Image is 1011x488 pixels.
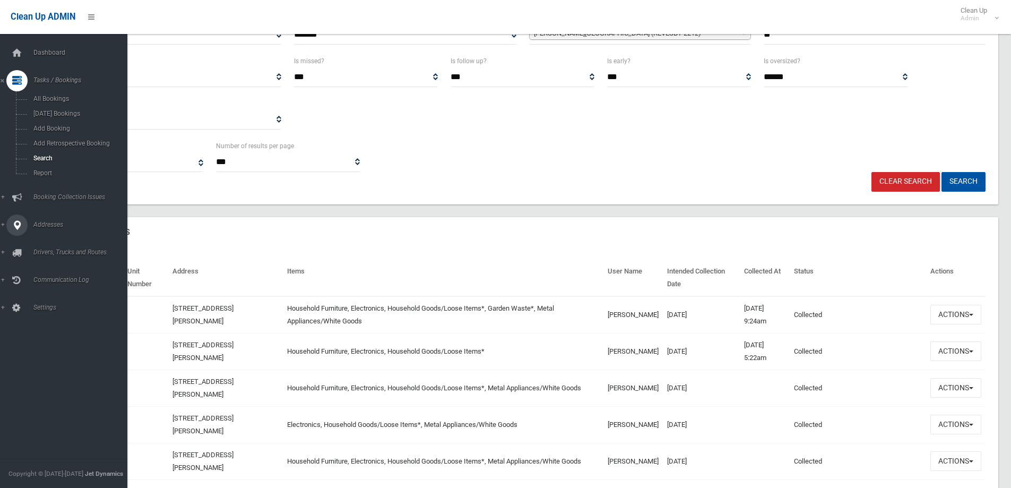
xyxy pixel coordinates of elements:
[172,341,234,362] a: [STREET_ADDRESS][PERSON_NAME]
[930,451,981,471] button: Actions
[607,55,630,67] label: Is early?
[790,296,926,333] td: Collected
[663,443,740,480] td: [DATE]
[283,333,603,370] td: Household Furniture, Electronics, Household Goods/Loose Items*
[30,155,126,162] span: Search
[30,221,135,228] span: Addresses
[30,76,135,84] span: Tasks / Bookings
[790,260,926,296] th: Status
[283,370,603,406] td: Household Furniture, Electronics, Household Goods/Loose Items*, Metal Appliances/White Goods
[930,415,981,434] button: Actions
[283,443,603,480] td: Household Furniture, Electronics, Household Goods/Loose Items*, Metal Appliances/White Goods
[955,6,998,22] span: Clean Up
[603,260,663,296] th: User Name
[283,406,603,443] td: Electronics, Household Goods/Loose Items*, Metal Appliances/White Goods
[663,370,740,406] td: [DATE]
[294,55,324,67] label: Is missed?
[790,333,926,370] td: Collected
[603,296,663,333] td: [PERSON_NAME]
[740,260,790,296] th: Collected At
[871,172,940,192] a: Clear Search
[740,333,790,370] td: [DATE] 5:22am
[30,125,126,132] span: Add Booking
[663,296,740,333] td: [DATE]
[30,193,135,201] span: Booking Collection Issues
[8,470,83,477] span: Copyright © [DATE]-[DATE]
[85,470,123,477] strong: Jet Dynamics
[30,49,135,56] span: Dashboard
[926,260,986,296] th: Actions
[123,260,168,296] th: Unit Number
[790,406,926,443] td: Collected
[30,304,135,311] span: Settings
[663,406,740,443] td: [DATE]
[603,406,663,443] td: [PERSON_NAME]
[961,14,987,22] small: Admin
[172,304,234,325] a: [STREET_ADDRESS][PERSON_NAME]
[30,249,135,256] span: Drivers, Trucks and Routes
[930,305,981,324] button: Actions
[930,378,981,398] button: Actions
[172,451,234,472] a: [STREET_ADDRESS][PERSON_NAME]
[603,333,663,370] td: [PERSON_NAME]
[216,140,294,152] label: Number of results per page
[30,110,126,117] span: [DATE] Bookings
[30,95,126,102] span: All Bookings
[30,276,135,284] span: Communication Log
[663,333,740,370] td: [DATE]
[740,296,790,333] td: [DATE] 9:24am
[790,370,926,406] td: Collected
[764,55,800,67] label: Is oversized?
[283,260,603,296] th: Items
[172,378,234,398] a: [STREET_ADDRESS][PERSON_NAME]
[451,55,487,67] label: Is follow up?
[30,140,126,147] span: Add Retrospective Booking
[30,169,126,177] span: Report
[168,260,283,296] th: Address
[11,12,75,22] span: Clean Up ADMIN
[172,414,234,435] a: [STREET_ADDRESS][PERSON_NAME]
[283,296,603,333] td: Household Furniture, Electronics, Household Goods/Loose Items*, Garden Waste*, Metal Appliances/W...
[790,443,926,480] td: Collected
[603,443,663,480] td: [PERSON_NAME]
[930,341,981,361] button: Actions
[663,260,740,296] th: Intended Collection Date
[941,172,986,192] button: Search
[603,370,663,406] td: [PERSON_NAME]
